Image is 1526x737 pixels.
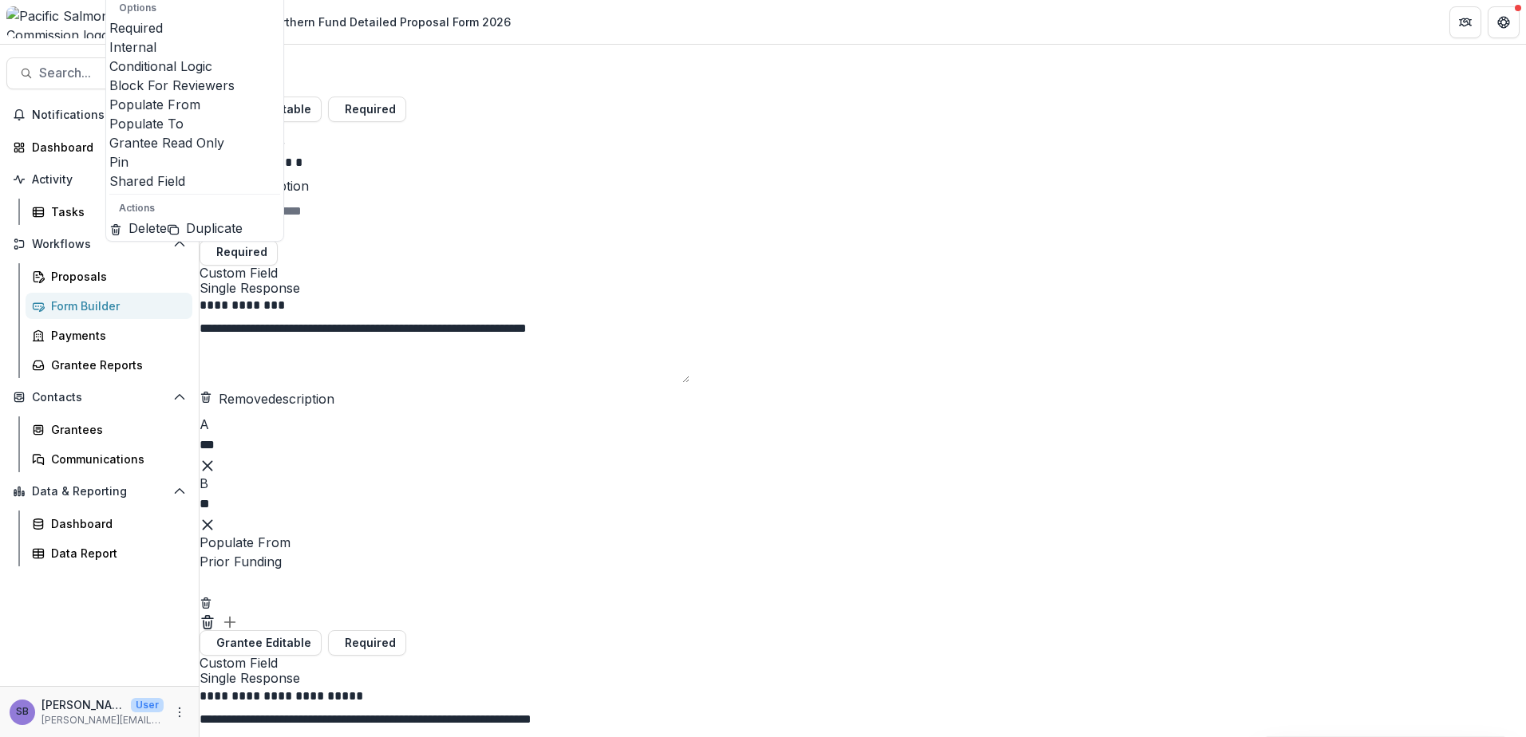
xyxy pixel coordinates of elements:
[200,552,1526,571] div: Prior Funding
[200,671,1526,686] span: Single Response
[200,240,278,266] button: Required
[328,630,406,656] button: Required
[109,171,280,191] div: Shared Field
[51,357,180,373] div: Grantee Reports
[6,167,192,192] button: Open Activity
[26,263,192,290] a: Proposals
[6,57,192,89] button: Search...
[109,37,280,57] div: Internal
[16,707,29,717] div: Sascha Bendt
[51,545,180,562] div: Data Report
[200,266,1526,281] span: Custom Field
[170,703,189,722] button: More
[109,219,167,238] button: Delete
[200,122,1526,137] span: Custom Field
[200,389,334,408] button: Removedescription
[51,268,180,285] div: Proposals
[200,455,215,474] button: Remove option
[222,611,238,630] button: Add field
[26,352,192,378] a: Grantee Reports
[200,514,215,533] button: Remove option
[200,592,212,611] button: Delete condition
[119,201,271,215] p: Actions
[6,384,192,410] button: Open Contacts
[51,203,180,220] div: Tasks
[32,173,167,187] span: Activity
[167,219,243,238] button: Duplicate
[6,134,192,160] a: Dashboard
[200,138,1526,153] span: Short Answer
[6,231,192,257] button: Open Workflows
[26,416,192,443] a: Grantees
[206,10,517,33] nav: breadcrumb
[39,65,133,81] span: Search...
[109,133,280,152] div: Grantee Read Only
[200,281,1526,296] span: Single Response
[328,97,406,122] button: Required
[26,322,192,349] a: Payments
[26,446,192,472] a: Communications
[26,510,192,537] a: Dashboard
[26,293,192,319] a: Form Builder
[109,95,280,114] div: Populate From
[266,14,511,30] div: Northern Fund Detailed Proposal Form 2026
[26,199,192,225] a: Tasks
[32,485,167,499] span: Data & Reporting
[51,421,180,438] div: Grantees
[109,152,280,171] div: Pin
[26,540,192,566] a: Data Report
[51,327,180,344] div: Payments
[42,696,125,713] p: [PERSON_NAME]
[1449,6,1481,38] button: Partners
[200,611,215,630] button: Delete field
[51,515,180,532] div: Dashboard
[51,451,180,467] div: Communications
[32,108,160,122] span: Notifications
[42,713,164,727] p: [PERSON_NAME][EMAIL_ADDRESS][DOMAIN_NAME]
[51,298,180,314] div: Form Builder
[200,474,1526,493] div: B
[200,533,1526,552] p: Populate From
[32,139,180,156] div: Dashboard
[32,391,167,404] span: Contacts
[6,479,192,504] button: Open Data & Reporting
[200,630,322,656] button: Read Only Toggle
[109,76,280,95] div: Block For Reviewers
[6,102,192,128] button: Notifications224
[200,656,1526,671] span: Custom Field
[131,698,164,712] p: User
[1488,6,1520,38] button: Get Help
[6,6,164,38] img: Pacific Salmon Commission logo
[109,57,280,76] div: Conditional Logic
[109,114,280,133] div: Populate To
[200,415,1526,434] div: A
[32,238,167,251] span: Workflows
